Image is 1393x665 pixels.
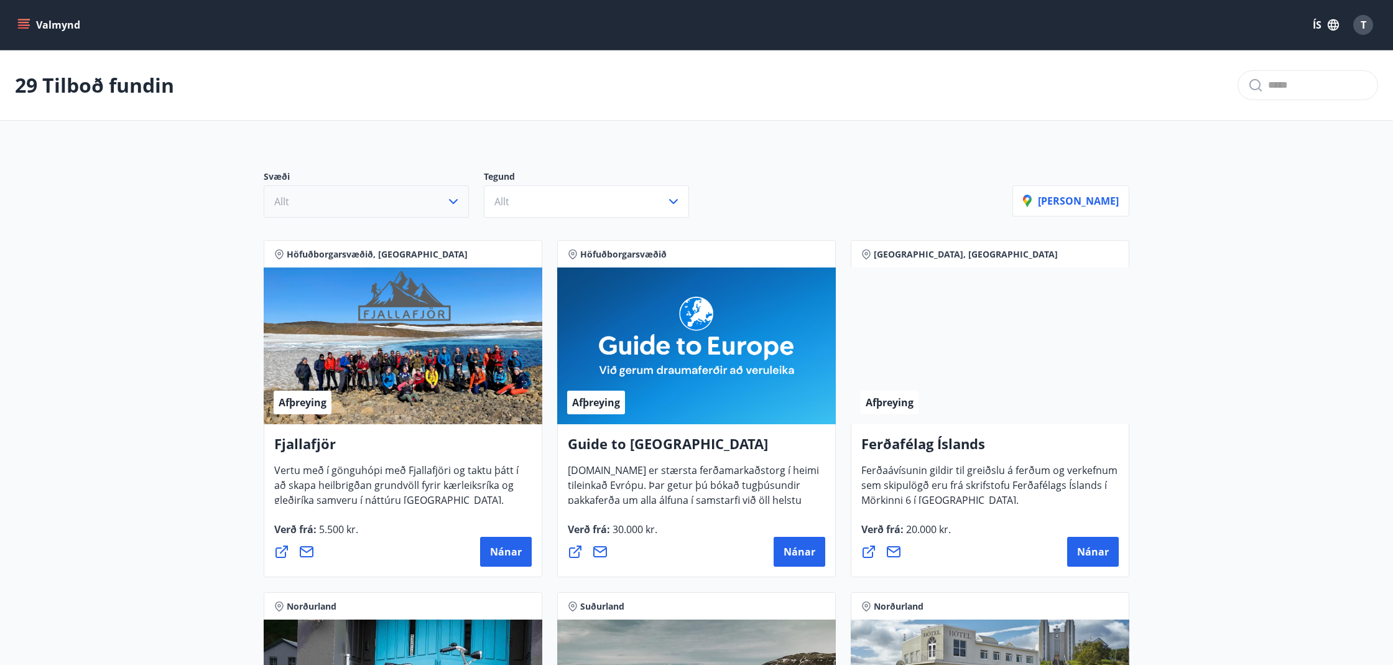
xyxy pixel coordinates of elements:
span: Verð frá : [274,523,358,546]
span: Nánar [1077,545,1109,559]
button: ÍS [1306,14,1346,36]
button: Allt [484,185,689,218]
button: Nánar [774,537,825,567]
h4: Guide to [GEOGRAPHIC_DATA] [568,434,825,463]
span: 20.000 kr. [904,523,951,536]
span: 5.500 kr. [317,523,358,536]
button: T [1348,10,1378,40]
span: [GEOGRAPHIC_DATA], [GEOGRAPHIC_DATA] [874,248,1058,261]
button: menu [15,14,85,36]
p: Svæði [264,170,484,185]
span: Nánar [784,545,815,559]
h4: Ferðafélag Íslands [861,434,1119,463]
button: Allt [264,185,469,218]
span: Afþreying [572,396,620,409]
p: [PERSON_NAME] [1023,194,1119,208]
span: Verð frá : [861,523,951,546]
p: Tegund [484,170,704,185]
button: [PERSON_NAME] [1012,185,1129,216]
span: Allt [494,195,509,208]
button: Nánar [1067,537,1119,567]
span: Ferðaávísunin gildir til greiðslu á ferðum og verkefnum sem skipulögð eru frá skrifstofu Ferðafél... [861,463,1118,517]
span: Vertu með í gönguhópi með Fjallafjöri og taktu þátt í að skapa heilbrigðan grundvöll fyrir kærlei... [274,463,519,517]
span: Norðurland [874,600,923,613]
span: Verð frá : [568,523,657,546]
span: Höfuðborgarsvæðið, [GEOGRAPHIC_DATA] [287,248,468,261]
span: Höfuðborgarsvæðið [580,248,667,261]
span: 30.000 kr. [610,523,657,536]
span: [DOMAIN_NAME] er stærsta ferðamarkaðstorg í heimi tileinkað Evrópu. Þar getur þú bókað tugþúsundi... [568,463,819,547]
span: Afþreying [279,396,326,409]
h4: Fjallafjör [274,434,532,463]
button: Nánar [480,537,532,567]
p: 29 Tilboð fundin [15,72,174,99]
span: Allt [274,195,289,208]
span: Suðurland [580,600,624,613]
span: Afþreying [866,396,914,409]
span: Norðurland [287,600,336,613]
span: T [1361,18,1366,32]
span: Nánar [490,545,522,559]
